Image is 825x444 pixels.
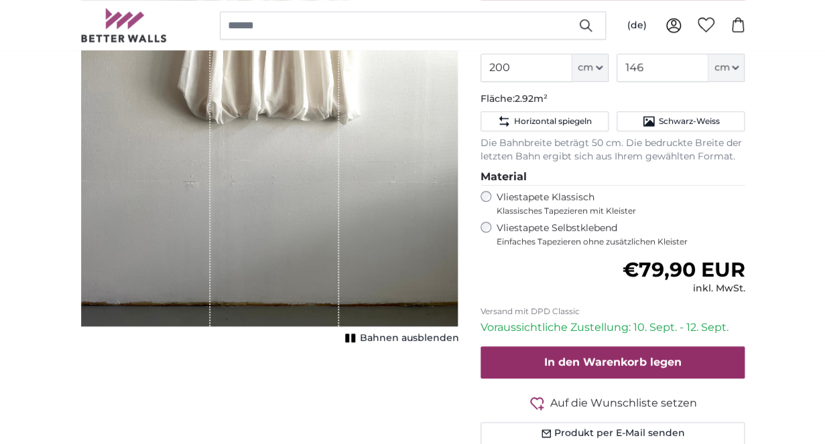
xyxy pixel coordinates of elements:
img: Betterwalls [80,8,168,42]
p: Fläche: [481,92,745,106]
label: Vliestapete Selbstklebend [497,222,745,247]
button: cm [572,54,609,82]
span: cm [578,61,593,74]
button: In den Warenkorb legen [481,346,745,378]
button: cm [708,54,745,82]
span: Schwarz-Weiss [658,116,719,127]
span: cm [714,61,729,74]
p: Voraussichtliche Zustellung: 10. Sept. - 12. Sept. [481,319,745,336]
span: Bahnen ausblenden [360,331,459,345]
button: (de) [617,13,657,38]
span: Horizontal spiegeln [513,116,591,127]
p: Versand mit DPD Classic [481,306,745,317]
span: Auf die Wunschliste setzen [550,395,697,411]
span: Einfaches Tapezieren ohne zusätzlichen Kleister [497,236,745,247]
button: Horizontal spiegeln [481,111,609,131]
span: 2.92m² [515,92,548,104]
button: Bahnen ausblenden [341,329,459,348]
button: Auf die Wunschliste setzen [481,394,745,411]
span: €79,90 EUR [622,257,745,282]
div: inkl. MwSt. [622,282,745,295]
legend: Material [481,169,745,186]
p: Die Bahnbreite beträgt 50 cm. Die bedruckte Breite der letzten Bahn ergibt sich aus Ihrem gewählt... [481,137,745,163]
label: Vliestapete Klassisch [497,191,734,216]
span: In den Warenkorb legen [544,356,681,368]
span: Klassisches Tapezieren mit Kleister [497,206,734,216]
button: Schwarz-Weiss [617,111,745,131]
